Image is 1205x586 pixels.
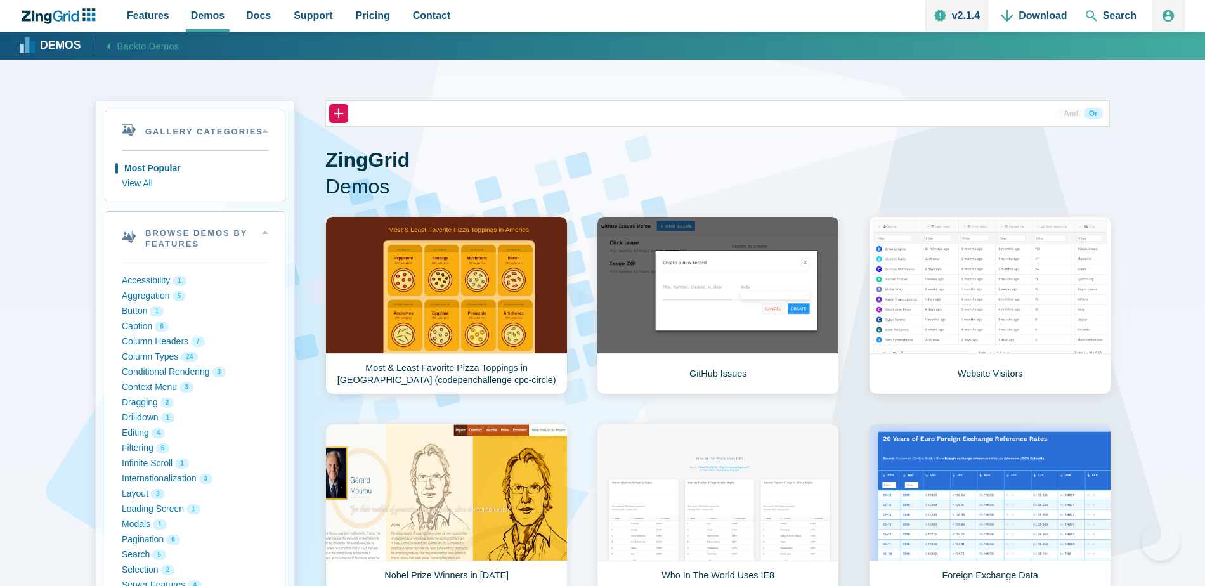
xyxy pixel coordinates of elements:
button: Aggregation 5 [122,289,268,304]
button: Conditional Rendering 3 [122,365,268,380]
button: Column Headers 7 [122,334,268,349]
button: Drilldown 1 [122,410,268,426]
button: Caption 6 [122,319,268,334]
a: ZingChart Logo. Click to return to the homepage [20,8,102,24]
button: + [329,104,348,123]
summary: Gallery Categories [105,110,285,150]
button: Filtering 6 [122,441,268,456]
span: to Demos [138,41,179,51]
button: Loading Screen 1 [122,502,268,517]
strong: Demos [40,40,81,51]
a: Demos [22,36,81,55]
span: Support [294,7,332,24]
button: Infinite Scroll 1 [122,456,268,471]
a: Backto Demos [94,37,179,54]
a: GitHub Issues [597,216,839,394]
span: Demos [191,7,225,24]
iframe: Toggle Customer Support [1142,523,1180,561]
button: Layout 3 [122,486,268,502]
button: Context Menu 3 [122,380,268,395]
button: Pagination 6 [122,532,268,547]
a: Website Visitors [869,216,1111,394]
span: Pricing [356,7,390,24]
span: Demos [325,174,1110,200]
button: Search 5 [122,547,268,563]
button: Dragging 2 [122,395,268,410]
button: Button 1 [122,304,268,319]
button: Selection 2 [122,563,268,578]
span: Docs [246,7,271,24]
button: Column Types 24 [122,349,268,365]
strong: ZingGrid [325,148,410,171]
span: Contact [413,7,451,24]
button: Internationalization 3 [122,471,268,486]
button: Accessibility 1 [122,273,268,289]
button: And [1058,108,1083,119]
button: Or [1084,108,1103,119]
button: Modals 1 [122,517,268,532]
summary: Browse Demos By Features [105,212,285,263]
button: Most Popular [122,161,268,176]
button: View All [122,176,268,192]
span: Back [117,38,179,54]
span: Features [127,7,169,24]
button: Editing 4 [122,426,268,441]
a: Most & Least Favorite Pizza Toppings in [GEOGRAPHIC_DATA] (codepenchallenge cpc-circle) [325,216,568,394]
